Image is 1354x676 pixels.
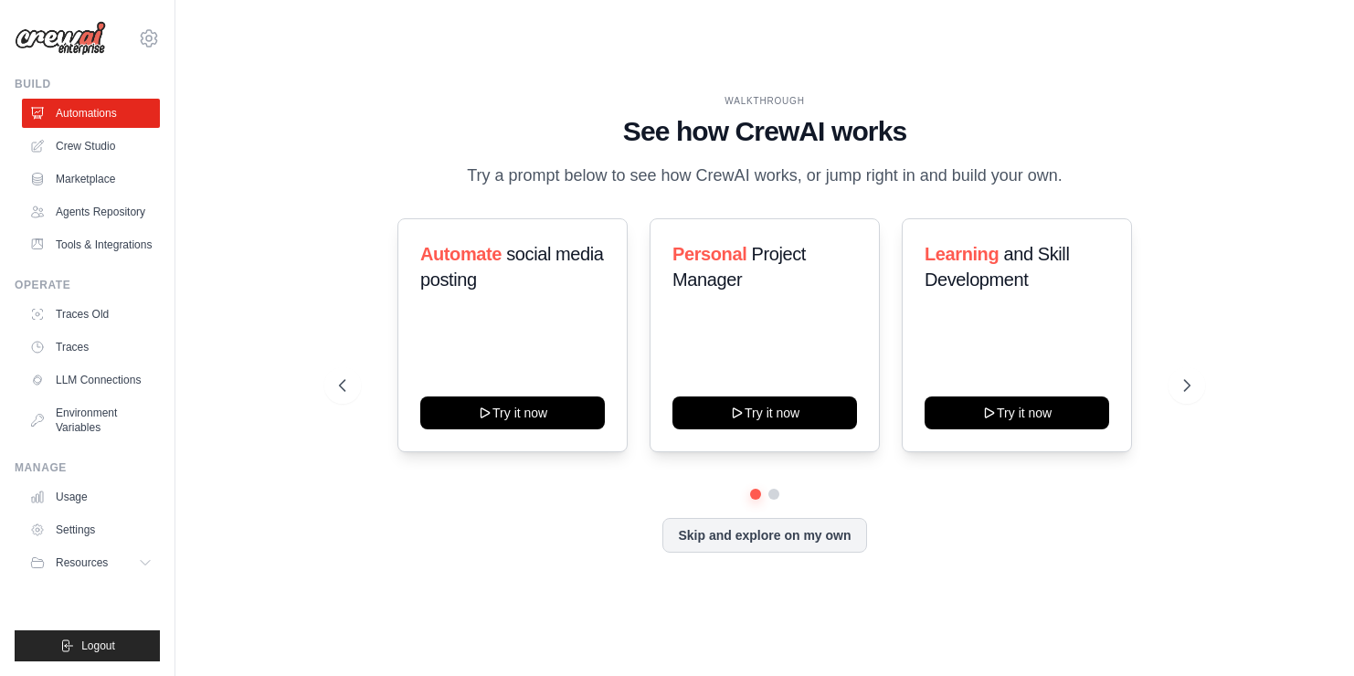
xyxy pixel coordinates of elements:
a: Agents Repository [22,197,160,227]
button: Logout [15,630,160,661]
p: Try a prompt below to see how CrewAI works, or jump right in and build your own. [458,163,1072,189]
a: Tools & Integrations [22,230,160,259]
button: Try it now [420,396,605,429]
button: Try it now [925,396,1109,429]
a: Automations [22,99,160,128]
span: social media posting [420,244,604,290]
h1: See how CrewAI works [339,115,1191,148]
div: Build [15,77,160,91]
span: Project Manager [672,244,806,290]
button: Resources [22,548,160,577]
a: Traces [22,333,160,362]
button: Skip and explore on my own [662,518,866,553]
a: Usage [22,482,160,512]
span: Personal [672,244,746,264]
button: Try it now [672,396,857,429]
iframe: Chat Widget [1263,588,1354,676]
div: WALKTHROUGH [339,94,1191,108]
img: Logo [15,21,106,56]
div: Manage [15,460,160,475]
span: Learning [925,244,999,264]
a: Settings [22,515,160,544]
a: Environment Variables [22,398,160,442]
span: Logout [81,639,115,653]
a: Crew Studio [22,132,160,161]
div: Operate [15,278,160,292]
a: Marketplace [22,164,160,194]
a: Traces Old [22,300,160,329]
span: Automate [420,244,502,264]
a: LLM Connections [22,365,160,395]
span: Resources [56,555,108,570]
